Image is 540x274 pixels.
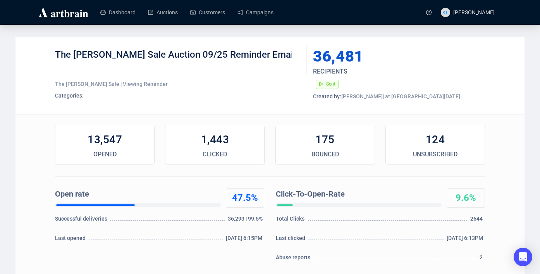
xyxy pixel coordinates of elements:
[514,248,532,266] div: Open Intercom Messenger
[55,188,218,200] div: Open rate
[55,49,301,72] div: The [PERSON_NAME] Sale Auction 09/25 Reminder Email
[165,150,264,159] div: CLICKED
[55,80,301,88] div: The [PERSON_NAME] Sale | Viewing Reminder
[313,93,341,99] span: Created by:
[313,92,485,100] div: [PERSON_NAME] | at [GEOGRAPHIC_DATA][DATE]
[453,9,495,15] span: [PERSON_NAME]
[276,253,313,265] div: Abuse reports
[55,92,84,99] span: Categories:
[480,253,485,265] div: 2
[100,2,136,22] a: Dashboard
[226,234,264,246] div: [DATE] 6:15PM
[38,6,89,19] img: logo
[228,215,264,226] div: 36,293 | 99.5%
[386,150,485,159] div: UNSUBSCRIBED
[148,2,178,22] a: Auctions
[442,8,449,16] span: KL
[313,49,449,64] div: 36,481
[276,188,439,200] div: Click-To-Open-Rate
[55,234,88,246] div: Last opened
[319,82,323,86] span: send
[55,150,154,159] div: OPENED
[55,215,109,226] div: Successful deliveries
[447,192,485,204] div: 9.6%
[226,192,264,204] div: 47.5%
[326,81,335,87] span: Sent
[55,132,154,147] div: 13,547
[426,10,432,15] span: question-circle
[276,150,375,159] div: BOUNCED
[470,215,485,226] div: 2644
[313,67,456,76] div: RECIPIENTS
[276,132,375,147] div: 175
[165,132,264,147] div: 1,443
[447,234,485,246] div: [DATE] 6:13PM
[276,234,307,246] div: Last clicked
[276,215,307,226] div: Total Clicks
[190,2,225,22] a: Customers
[237,2,273,22] a: Campaigns
[386,132,485,147] div: 124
